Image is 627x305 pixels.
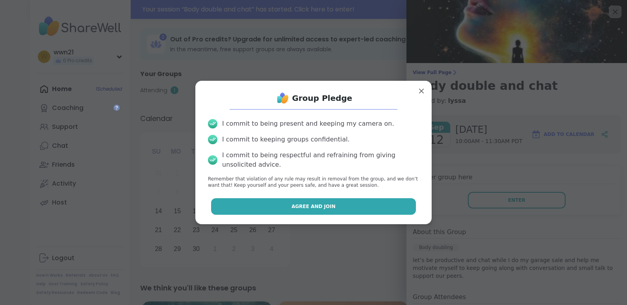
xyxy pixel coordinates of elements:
button: Agree and Join [211,198,416,215]
div: I commit to being respectful and refraining from giving unsolicited advice. [222,151,419,169]
iframe: Spotlight [113,104,120,111]
h1: Group Pledge [292,93,352,104]
div: I commit to being present and keeping my camera on. [222,119,394,128]
img: ShareWell Logo [275,90,291,106]
span: Agree and Join [291,203,336,210]
div: I commit to keeping groups confidential. [222,135,350,144]
p: Remember that violation of any rule may result in removal from the group, and we don’t want that!... [208,176,419,189]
